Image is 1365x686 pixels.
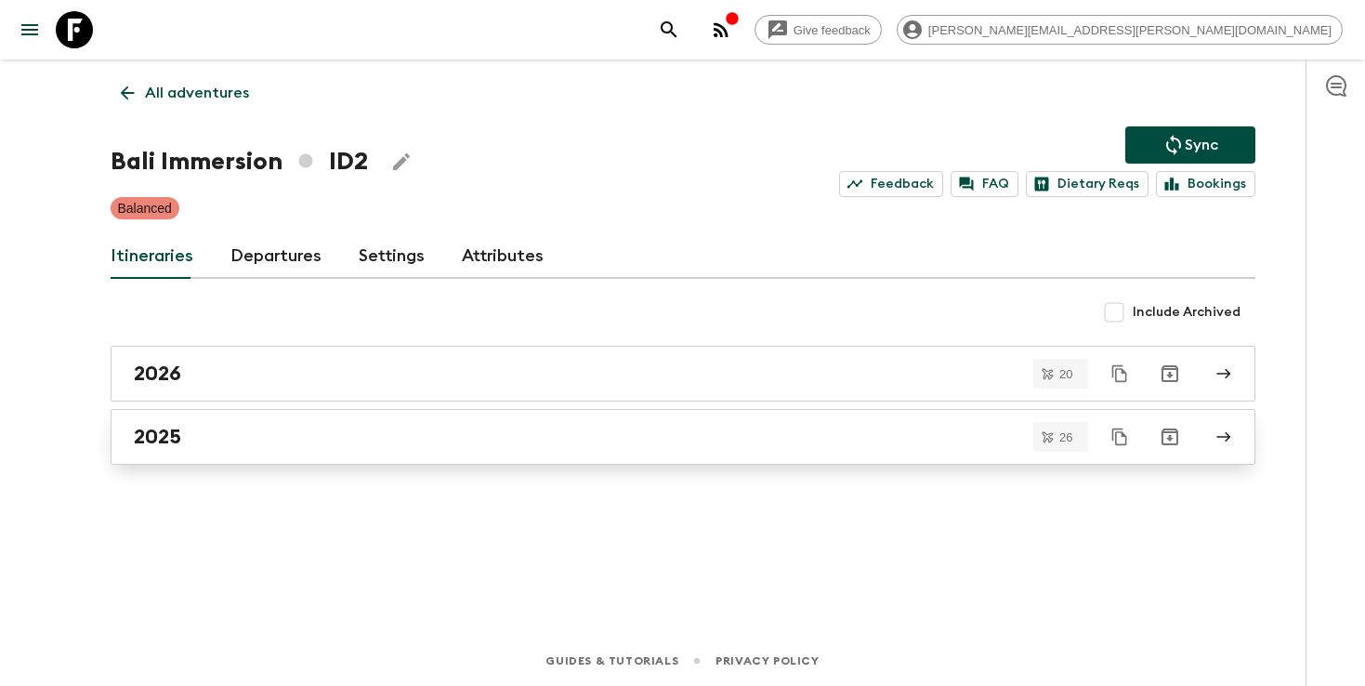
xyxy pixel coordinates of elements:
span: Give feedback [783,23,881,37]
a: 2025 [111,409,1255,465]
a: 2026 [111,346,1255,402]
button: menu [11,11,48,48]
a: Settings [359,234,425,279]
p: All adventures [145,82,249,104]
a: Privacy Policy [715,651,819,671]
h2: 2025 [134,425,181,449]
a: Guides & Tutorials [545,651,678,671]
button: Archive [1151,418,1188,455]
span: [PERSON_NAME][EMAIL_ADDRESS][PERSON_NAME][DOMAIN_NAME] [918,23,1342,37]
button: Sync adventure departures to the booking engine [1125,126,1255,164]
button: search adventures [650,11,688,48]
p: Sync [1185,134,1218,156]
a: Give feedback [755,15,882,45]
button: Duplicate [1103,420,1136,454]
span: Include Archived [1133,303,1240,322]
button: Archive [1151,355,1188,392]
a: Dietary Reqs [1026,171,1148,197]
a: All adventures [111,74,259,112]
a: Attributes [462,234,544,279]
h2: 2026 [134,362,181,386]
p: Balanced [118,199,172,218]
a: Itineraries [111,234,193,279]
span: 20 [1048,368,1083,380]
button: Duplicate [1103,357,1136,390]
a: Departures [230,234,322,279]
a: FAQ [951,171,1018,197]
a: Feedback [839,171,943,197]
span: 26 [1048,431,1083,443]
button: Edit Adventure Title [383,143,420,180]
h1: Bali Immersion ID2 [111,143,368,180]
a: Bookings [1156,171,1255,197]
div: [PERSON_NAME][EMAIL_ADDRESS][PERSON_NAME][DOMAIN_NAME] [897,15,1343,45]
